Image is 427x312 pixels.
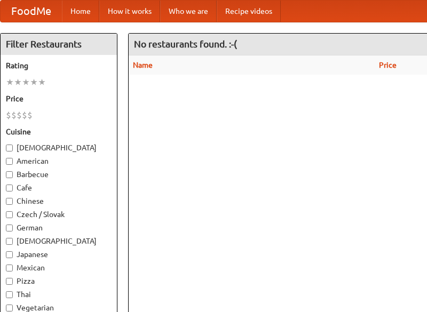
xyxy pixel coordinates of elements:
input: Thai [6,291,13,298]
input: Cafe [6,185,13,191]
a: Recipe videos [217,1,281,22]
li: $ [6,109,11,121]
label: American [6,156,112,166]
input: Chinese [6,198,13,205]
a: FoodMe [1,1,62,22]
label: [DEMOGRAPHIC_DATA] [6,142,112,153]
input: American [6,158,13,165]
li: $ [17,109,22,121]
a: How it works [99,1,160,22]
h5: Price [6,93,112,104]
h4: Filter Restaurants [1,34,117,55]
label: Cafe [6,182,112,193]
label: Japanese [6,249,112,260]
label: [DEMOGRAPHIC_DATA] [6,236,112,246]
a: Home [62,1,99,22]
label: Mexican [6,262,112,273]
a: Name [133,61,153,69]
label: German [6,222,112,233]
input: Pizza [6,278,13,285]
li: $ [11,109,17,121]
li: ★ [6,76,14,88]
label: Barbecue [6,169,112,180]
input: Vegetarian [6,305,13,311]
h5: Rating [6,60,112,71]
a: Price [379,61,397,69]
input: [DEMOGRAPHIC_DATA] [6,145,13,151]
label: Pizza [6,276,112,286]
input: Japanese [6,251,13,258]
input: [DEMOGRAPHIC_DATA] [6,238,13,245]
label: Thai [6,289,112,300]
input: Barbecue [6,171,13,178]
h5: Cuisine [6,126,112,137]
input: Mexican [6,265,13,271]
label: Chinese [6,196,112,206]
li: ★ [30,76,38,88]
input: German [6,225,13,231]
label: Czech / Slovak [6,209,112,220]
ng-pluralize: No restaurants found. :-( [134,39,237,49]
li: ★ [14,76,22,88]
input: Czech / Slovak [6,211,13,218]
a: Who we are [160,1,217,22]
li: $ [22,109,27,121]
li: ★ [22,76,30,88]
li: ★ [38,76,46,88]
li: $ [27,109,33,121]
